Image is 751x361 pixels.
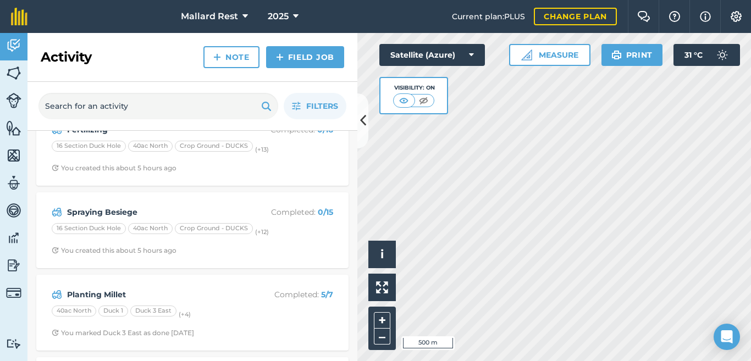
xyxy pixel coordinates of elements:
img: svg+xml;base64,PD94bWwgdmVyc2lvbj0iMS4wIiBlbmNvZGluZz0idXRmLTgiPz4KPCEtLSBHZW5lcmF0b3I6IEFkb2JlIE... [6,285,21,301]
div: You marked Duck 3 East as done [DATE] [52,329,194,337]
img: Two speech bubbles overlapping with the left bubble in the forefront [637,11,650,22]
button: – [374,329,390,345]
img: Clock with arrow pointing clockwise [52,329,59,336]
img: Ruler icon [521,49,532,60]
img: svg+xml;base64,PHN2ZyB4bWxucz0iaHR0cDovL3d3dy53My5vcmcvMjAwMC9zdmciIHdpZHRoPSIxOSIgaGVpZ2h0PSIyNC... [611,48,622,62]
img: Clock with arrow pointing clockwise [52,247,59,254]
input: Search for an activity [38,93,278,119]
a: Field Job [266,46,344,68]
a: Spraying BesiegeCompleted: 0/1516 Section Duck Hole40ac NorthCrop Ground - DUCKS(+12)Clock with a... [43,199,342,262]
img: A question mark icon [668,11,681,22]
small: (+ 4 ) [179,310,191,318]
img: svg+xml;base64,PD94bWwgdmVyc2lvbj0iMS4wIiBlbmNvZGluZz0idXRmLTgiPz4KPCEtLSBHZW5lcmF0b3I6IEFkb2JlIE... [6,202,21,219]
small: (+ 13 ) [255,146,269,153]
button: Satellite (Azure) [379,44,485,66]
a: FertilizingCompleted: 0/1616 Section Duck Hole40ac NorthCrop Ground - DUCKS(+13)Clock with arrow ... [43,116,342,179]
img: svg+xml;base64,PD94bWwgdmVyc2lvbj0iMS4wIiBlbmNvZGluZz0idXRmLTgiPz4KPCEtLSBHZW5lcmF0b3I6IEFkb2JlIE... [6,37,21,54]
span: Current plan : PLUS [452,10,525,23]
p: Completed : [246,206,333,218]
button: Filters [284,93,346,119]
span: Filters [306,100,338,112]
div: You created this about 5 hours ago [52,164,176,173]
a: Note [203,46,259,68]
img: svg+xml;base64,PD94bWwgdmVyc2lvbj0iMS4wIiBlbmNvZGluZz0idXRmLTgiPz4KPCEtLSBHZW5lcmF0b3I6IEFkb2JlIE... [6,175,21,191]
div: Crop Ground - DUCKS [175,223,253,234]
h2: Activity [41,48,92,66]
img: Four arrows, one pointing top left, one top right, one bottom right and the last bottom left [376,281,388,293]
div: Duck 3 East [130,306,176,316]
strong: 0 / 16 [317,125,333,135]
button: 31 °C [673,44,740,66]
img: Clock with arrow pointing clockwise [52,164,59,171]
img: svg+xml;base64,PD94bWwgdmVyc2lvbj0iMS4wIiBlbmNvZGluZz0idXRmLTgiPz4KPCEtLSBHZW5lcmF0b3I6IEFkb2JlIE... [6,230,21,246]
strong: Spraying Besiege [67,206,241,218]
img: svg+xml;base64,PHN2ZyB4bWxucz0iaHR0cDovL3d3dy53My5vcmcvMjAwMC9zdmciIHdpZHRoPSI1NiIgaGVpZ2h0PSI2MC... [6,65,21,81]
span: 2025 [268,10,289,23]
div: Open Intercom Messenger [714,324,740,350]
img: svg+xml;base64,PD94bWwgdmVyc2lvbj0iMS4wIiBlbmNvZGluZz0idXRmLTgiPz4KPCEtLSBHZW5lcmF0b3I6IEFkb2JlIE... [6,93,21,108]
button: Print [601,44,663,66]
p: Completed : [246,288,333,301]
img: svg+xml;base64,PHN2ZyB4bWxucz0iaHR0cDovL3d3dy53My5vcmcvMjAwMC9zdmciIHdpZHRoPSIxNCIgaGVpZ2h0PSIyNC... [276,51,284,64]
div: 16 Section Duck Hole [52,141,126,152]
img: svg+xml;base64,PHN2ZyB4bWxucz0iaHR0cDovL3d3dy53My5vcmcvMjAwMC9zdmciIHdpZHRoPSI1MCIgaGVpZ2h0PSI0MC... [417,95,430,106]
div: You created this about 5 hours ago [52,246,176,255]
img: svg+xml;base64,PHN2ZyB4bWxucz0iaHR0cDovL3d3dy53My5vcmcvMjAwMC9zdmciIHdpZHRoPSIxNyIgaGVpZ2h0PSIxNy... [700,10,711,23]
strong: 0 / 15 [318,207,333,217]
span: i [380,247,384,261]
img: svg+xml;base64,PD94bWwgdmVyc2lvbj0iMS4wIiBlbmNvZGluZz0idXRmLTgiPz4KPCEtLSBHZW5lcmF0b3I6IEFkb2JlIE... [711,44,733,66]
img: svg+xml;base64,PD94bWwgdmVyc2lvbj0iMS4wIiBlbmNvZGluZz0idXRmLTgiPz4KPCEtLSBHZW5lcmF0b3I6IEFkb2JlIE... [52,206,62,219]
small: (+ 12 ) [255,228,269,236]
button: i [368,241,396,268]
div: Duck 1 [98,306,128,316]
button: Measure [509,44,590,66]
button: + [374,312,390,329]
img: svg+xml;base64,PD94bWwgdmVyc2lvbj0iMS4wIiBlbmNvZGluZz0idXRmLTgiPz4KPCEtLSBHZW5lcmF0b3I6IEFkb2JlIE... [6,257,21,274]
img: svg+xml;base64,PD94bWwgdmVyc2lvbj0iMS4wIiBlbmNvZGluZz0idXRmLTgiPz4KPCEtLSBHZW5lcmF0b3I6IEFkb2JlIE... [6,338,21,349]
span: 31 ° C [684,44,703,66]
strong: Planting Millet [67,288,241,301]
img: svg+xml;base64,PHN2ZyB4bWxucz0iaHR0cDovL3d3dy53My5vcmcvMjAwMC9zdmciIHdpZHRoPSIxNCIgaGVpZ2h0PSIyNC... [213,51,221,64]
img: A cog icon [730,11,743,22]
div: 40ac North [128,223,173,234]
img: svg+xml;base64,PHN2ZyB4bWxucz0iaHR0cDovL3d3dy53My5vcmcvMjAwMC9zdmciIHdpZHRoPSI1MCIgaGVpZ2h0PSI0MC... [397,95,411,106]
strong: 5 / 7 [321,290,333,299]
img: svg+xml;base64,PHN2ZyB4bWxucz0iaHR0cDovL3d3dy53My5vcmcvMjAwMC9zdmciIHdpZHRoPSI1NiIgaGVpZ2h0PSI2MC... [6,120,21,136]
a: Change plan [534,8,617,25]
img: svg+xml;base64,PD94bWwgdmVyc2lvbj0iMS4wIiBlbmNvZGluZz0idXRmLTgiPz4KPCEtLSBHZW5lcmF0b3I6IEFkb2JlIE... [52,288,62,301]
span: Mallard Rest [181,10,238,23]
img: svg+xml;base64,PHN2ZyB4bWxucz0iaHR0cDovL3d3dy53My5vcmcvMjAwMC9zdmciIHdpZHRoPSIxOSIgaGVpZ2h0PSIyNC... [261,99,272,113]
div: Visibility: On [393,84,435,92]
div: 16 Section Duck Hole [52,223,126,234]
div: Crop Ground - DUCKS [175,141,253,152]
a: Planting MilletCompleted: 5/740ac NorthDuck 1Duck 3 East(+4)Clock with arrow pointing clockwiseYo... [43,281,342,344]
img: svg+xml;base64,PHN2ZyB4bWxucz0iaHR0cDovL3d3dy53My5vcmcvMjAwMC9zdmciIHdpZHRoPSI1NiIgaGVpZ2h0PSI2MC... [6,147,21,164]
div: 40ac North [52,306,96,316]
img: fieldmargin Logo [11,8,27,25]
div: 40ac North [128,141,173,152]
